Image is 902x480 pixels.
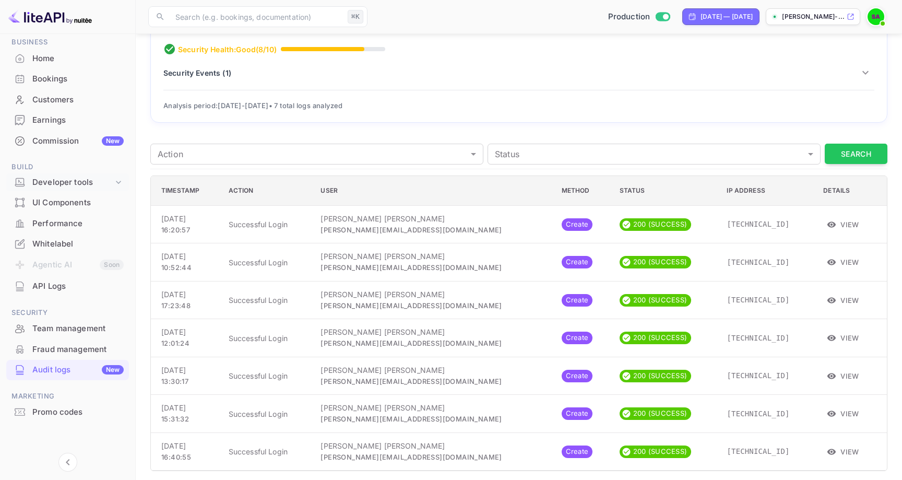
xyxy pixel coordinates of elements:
span: Business [6,37,129,48]
div: Performance [6,214,129,234]
span: [PERSON_NAME][EMAIL_ADDRESS][DOMAIN_NAME] [321,377,502,385]
span: Production [608,11,650,23]
button: Collapse navigation [58,453,77,472]
span: Build [6,161,129,173]
div: Bookings [32,73,124,85]
span: 17:23:48 [161,301,191,310]
a: API Logs [6,276,129,296]
span: 12:01:24 [161,339,189,347]
p: [PERSON_NAME] [PERSON_NAME] [321,365,544,376]
span: Create [562,447,593,457]
p: [PERSON_NAME] [PERSON_NAME] [321,251,544,262]
a: Customers [6,90,129,109]
img: Senthilkumar Arumugam [868,8,884,25]
p: [DATE] [161,251,212,262]
div: Earnings [32,114,124,126]
span: 200 (SUCCESS) [629,295,691,306]
button: View [823,217,863,232]
div: Customers [6,90,129,110]
span: Create [562,371,593,381]
a: CommissionNew [6,131,129,150]
div: UI Components [6,193,129,213]
div: Fraud management [6,339,129,360]
p: Successful Login [229,333,304,344]
span: [PERSON_NAME][EMAIL_ADDRESS][DOMAIN_NAME] [321,339,502,347]
th: Timestamp [151,176,220,206]
span: [PERSON_NAME][EMAIL_ADDRESS][DOMAIN_NAME] [321,226,502,234]
div: Bookings [6,69,129,89]
a: Performance [6,214,129,233]
a: Team management [6,319,129,338]
p: [PERSON_NAME] [PERSON_NAME] [321,326,544,337]
span: 200 (SUCCESS) [629,333,691,343]
div: Developer tools [32,177,113,189]
th: IP Address [718,176,815,206]
p: [TECHNICAL_ID] [727,446,806,457]
img: LiteAPI logo [8,8,92,25]
p: Successful Login [229,295,304,306]
p: [DATE] [161,440,212,451]
a: Earnings [6,110,129,130]
div: [DATE] — [DATE] [701,12,753,21]
th: User [312,176,553,206]
span: 200 (SUCCESS) [629,408,691,419]
p: [PERSON_NAME]-... [782,12,845,21]
p: [TECHNICAL_ID] [727,370,806,381]
a: Fraud management [6,339,129,359]
p: [DATE] [161,402,212,413]
button: View [823,330,863,346]
a: Whitelabel [6,234,129,253]
p: Successful Login [229,446,304,457]
div: Team management [32,323,124,335]
p: [PERSON_NAME] [PERSON_NAME] [321,440,544,451]
span: Create [562,257,593,267]
span: 200 (SUCCESS) [629,219,691,230]
button: Search [825,144,887,164]
p: [DATE] [161,289,212,300]
button: View [823,254,863,270]
a: Bookings [6,69,129,88]
div: New [102,136,124,146]
input: Search (e.g. bookings, documentation) [169,6,343,27]
th: Action [220,176,313,206]
a: UI Components [6,193,129,212]
span: 16:40:55 [161,453,191,461]
div: Whitelabel [32,238,124,250]
div: Whitelabel [6,234,129,254]
div: Earnings [6,110,129,131]
p: Successful Login [229,370,304,381]
div: Switch to Sandbox mode [604,11,674,23]
button: View [823,292,863,308]
p: [PERSON_NAME] [PERSON_NAME] [321,213,544,224]
p: Successful Login [229,219,304,230]
a: Home [6,49,129,68]
span: [PERSON_NAME][EMAIL_ADDRESS][DOMAIN_NAME] [321,415,502,423]
a: Audit logsNew [6,360,129,379]
span: [PERSON_NAME][EMAIL_ADDRESS][DOMAIN_NAME] [321,301,502,310]
p: Security Events ( 1 ) [163,67,231,78]
span: Create [562,219,593,230]
th: Details [815,176,887,206]
p: [PERSON_NAME] [PERSON_NAME] [321,402,544,413]
p: [DATE] [161,365,212,376]
th: Method [553,176,611,206]
div: Fraud management [32,344,124,356]
span: [PERSON_NAME][EMAIL_ADDRESS][DOMAIN_NAME] [321,263,502,272]
p: [TECHNICAL_ID] [727,219,806,230]
p: [TECHNICAL_ID] [727,333,806,344]
span: Create [562,333,593,343]
button: View [823,444,863,460]
div: UI Components [32,197,124,209]
div: Commission [32,135,124,147]
span: [PERSON_NAME][EMAIL_ADDRESS][DOMAIN_NAME] [321,453,502,461]
p: [TECHNICAL_ID] [727,408,806,419]
div: New [102,365,124,374]
th: Status [611,176,719,206]
div: Promo codes [32,406,124,418]
div: Audit logs [32,364,124,376]
span: 200 (SUCCESS) [629,447,691,457]
p: [DATE] [161,213,212,224]
button: View [823,368,863,384]
div: CommissionNew [6,131,129,151]
div: Audit logsNew [6,360,129,380]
